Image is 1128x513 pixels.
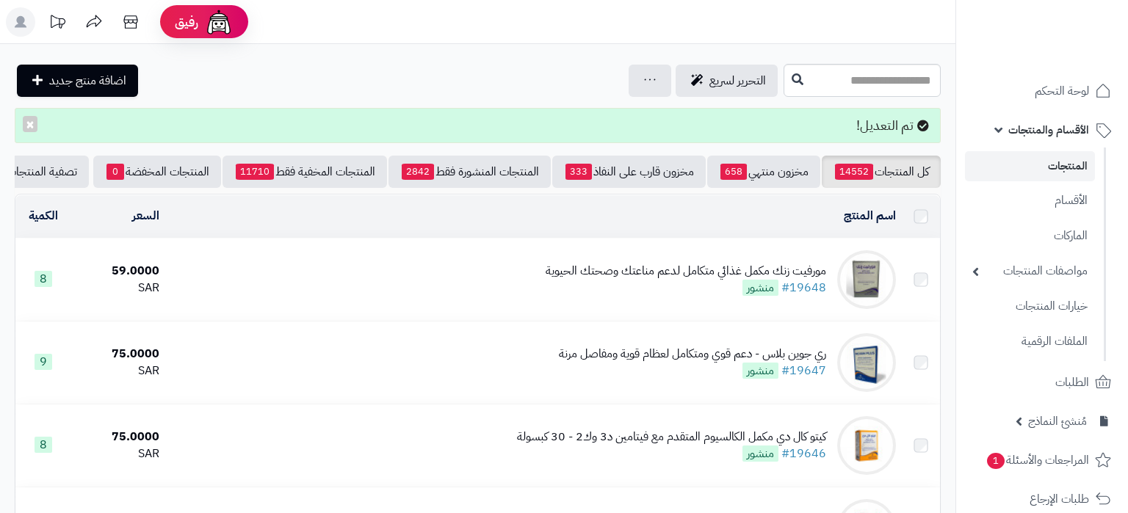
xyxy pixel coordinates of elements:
[15,108,941,143] div: تم التعديل!
[965,220,1095,252] a: الماركات
[822,156,941,188] a: كل المنتجات14552
[781,279,826,296] a: #19648
[707,156,820,188] a: مخزون منتهي658
[837,416,896,475] img: كيتو كال دي مكمل الكالسيوم المتقدم مع فيتامين د3 وك2 - 30 كبسولة
[39,7,76,40] a: تحديثات المنصة
[223,156,387,188] a: المنتجات المخفية فقط11710
[742,280,778,296] span: منشور
[77,445,159,462] div: SAR
[1035,81,1089,101] span: لوحة التحكم
[77,363,159,379] div: SAR
[965,185,1095,217] a: الأقسام
[77,280,159,296] div: SAR
[35,437,52,453] span: 8
[781,362,826,379] a: #19647
[402,164,434,180] span: 2842
[93,156,221,188] a: المنتجات المخفضة0
[23,116,37,132] button: ×
[1028,11,1114,42] img: logo-2.png
[720,164,747,180] span: 658
[552,156,706,188] a: مخزون قارب على النفاذ333
[565,164,592,180] span: 333
[106,164,124,180] span: 0
[1030,489,1089,509] span: طلبات الإرجاع
[837,333,896,392] img: ري جوين بلاس - دعم قوي ومتكامل لعظام قوية ومفاصل مرنة
[965,151,1095,181] a: المنتجات
[709,72,766,90] span: التحرير لسريع
[965,73,1119,109] a: لوحة التحكم
[388,156,551,188] a: المنتجات المنشورة فقط2842
[49,72,126,90] span: اضافة منتج جديد
[837,250,896,309] img: مورفيت زنك مكمل غذائي متكامل لدعم مناعتك وصحتك الحيوية
[546,263,826,280] div: مورفيت زنك مكمل غذائي متكامل لدعم مناعتك وصحتك الحيوية
[35,354,52,370] span: 9
[965,291,1095,322] a: خيارات المنتجات
[7,163,77,181] span: تصفية المنتجات
[1028,411,1087,432] span: مُنشئ النماذج
[517,429,826,445] div: كيتو كال دي مكمل الكالسيوم المتقدم مع فيتامين د3 وك2 - 30 كبسولة
[987,452,1005,469] span: 1
[781,445,826,462] a: #19646
[844,207,896,225] a: اسم المنتج
[559,346,826,363] div: ري جوين بلاس - دعم قوي ومتكامل لعظام قوية ومفاصل مرنة
[676,65,778,97] a: التحرير لسريع
[965,326,1095,357] a: الملفات الرقمية
[175,13,198,31] span: رفيق
[132,207,159,225] a: السعر
[986,450,1089,470] span: المراجعات والأسئلة
[236,164,274,180] span: 11710
[835,164,873,180] span: 14552
[965,443,1119,478] a: المراجعات والأسئلة1
[742,363,778,379] span: منشور
[742,445,778,462] span: منشور
[204,7,234,37] img: ai-face.png
[17,65,138,97] a: اضافة منتج جديد
[77,263,159,280] div: 59.0000
[77,429,159,445] div: 75.0000
[965,255,1095,287] a: مواصفات المنتجات
[965,365,1119,400] a: الطلبات
[1055,372,1089,393] span: الطلبات
[29,207,58,225] a: الكمية
[1008,120,1089,140] span: الأقسام والمنتجات
[77,346,159,363] div: 75.0000
[35,271,52,287] span: 8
